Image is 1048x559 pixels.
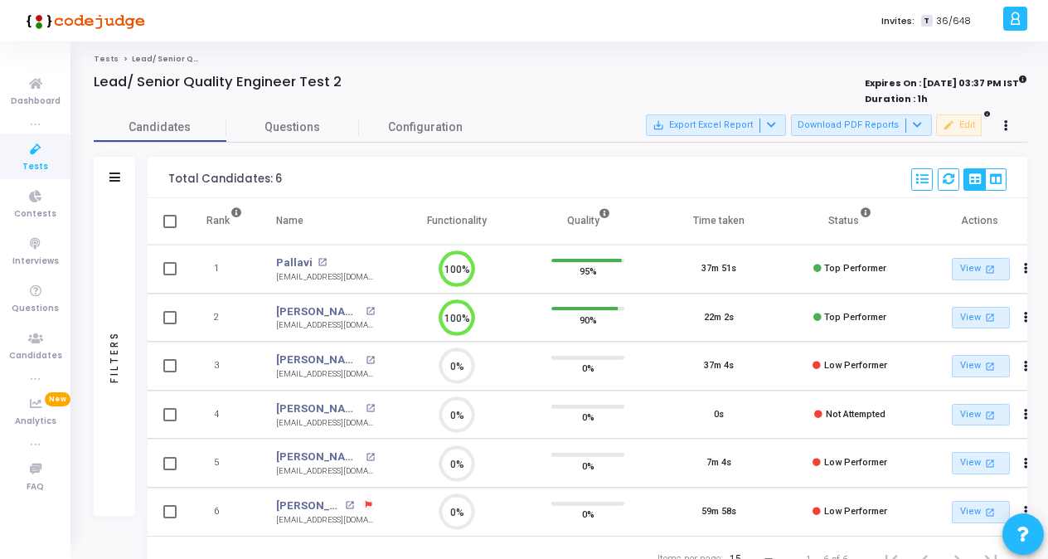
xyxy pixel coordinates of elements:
button: Actions [1015,306,1038,329]
div: 37m 4s [704,359,734,373]
img: logo [21,4,145,37]
mat-icon: open_in_new [345,501,354,510]
a: Tests [94,54,119,64]
span: Questions [12,302,59,316]
div: Filters [107,265,122,448]
a: [PERSON_NAME] [276,401,361,417]
span: Candidates [9,349,62,363]
div: Name [276,211,303,230]
span: Top Performer [824,312,886,323]
mat-icon: open_in_new [366,307,375,316]
div: [EMAIL_ADDRESS][DOMAIN_NAME] [276,417,375,430]
span: Dashboard [11,95,61,109]
mat-icon: open_in_new [318,258,327,267]
span: Lead/ Senior Quality Engineer Test 2 [132,54,284,64]
span: Low Performer [824,457,887,468]
span: Questions [226,119,359,136]
button: Edit [936,114,982,136]
span: 36/648 [936,14,971,28]
mat-icon: edit [943,119,954,131]
nav: breadcrumb [94,54,1027,65]
span: Not Attempted [826,409,885,420]
span: Contests [14,207,56,221]
td: 1 [189,245,260,294]
span: T [921,15,932,27]
span: Analytics [15,415,56,429]
span: 0% [582,457,594,474]
span: 95% [580,263,597,279]
span: 0% [582,506,594,523]
th: Actions [915,198,1046,245]
span: New [45,392,70,406]
div: 0s [714,408,724,422]
span: Configuration [388,119,463,136]
div: Time taken [693,211,745,230]
a: View [952,404,1010,426]
a: View [952,307,1010,329]
button: Actions [1015,452,1038,475]
mat-icon: open_in_new [366,404,375,413]
div: 7m 4s [706,456,731,470]
a: [PERSON_NAME] [276,449,361,465]
td: 4 [189,391,260,440]
span: FAQ [27,480,44,494]
a: [PERSON_NAME] [276,304,361,320]
button: Actions [1015,403,1038,426]
span: 0% [582,360,594,377]
div: 37m 51s [701,262,736,276]
mat-icon: open_in_new [983,310,997,324]
div: [EMAIL_ADDRESS][DOMAIN_NAME] [276,514,375,527]
button: Download PDF Reports [791,114,932,136]
th: Functionality [391,198,522,245]
mat-icon: save_alt [653,119,664,131]
span: Interviews [12,255,59,269]
mat-icon: open_in_new [366,356,375,365]
td: 2 [189,294,260,343]
span: Top Performer [824,263,886,274]
mat-icon: open_in_new [983,456,997,470]
a: View [952,501,1010,523]
th: Rank [189,198,260,245]
a: [PERSON_NAME] [276,352,361,368]
span: Low Performer [824,360,887,371]
mat-icon: open_in_new [366,453,375,462]
div: 59m 58s [701,505,736,519]
span: Low Performer [824,506,887,517]
label: Invites: [881,14,915,28]
div: [EMAIL_ADDRESS][DOMAIN_NAME] [276,319,375,332]
a: View [952,355,1010,377]
td: 6 [189,488,260,537]
mat-icon: open_in_new [983,262,997,276]
mat-icon: open_in_new [983,359,997,373]
div: [EMAIL_ADDRESS][DOMAIN_NAME] [276,368,375,381]
h4: Lead/ Senior Quality Engineer Test 2 [94,74,342,90]
strong: Duration : 1h [865,92,928,105]
td: 5 [189,439,260,488]
mat-icon: open_in_new [983,408,997,422]
button: Actions [1015,258,1038,281]
a: [PERSON_NAME] [276,498,341,514]
button: Actions [1015,501,1038,524]
a: View [952,452,1010,474]
div: [EMAIL_ADDRESS][DOMAIN_NAME] [276,271,375,284]
th: Status [784,198,915,245]
div: Total Candidates: 6 [168,173,282,186]
div: 22m 2s [704,311,734,325]
span: 0% [582,409,594,425]
strong: Expires On : [DATE] 03:37 PM IST [865,72,1027,90]
div: View Options [963,168,1007,191]
button: Export Excel Report [646,114,786,136]
td: 3 [189,342,260,391]
mat-icon: open_in_new [983,505,997,519]
div: [EMAIL_ADDRESS][DOMAIN_NAME] [276,465,375,478]
th: Quality [522,198,653,245]
span: 90% [580,311,597,328]
a: Pallavi [276,255,313,271]
a: View [952,258,1010,280]
button: Actions [1015,355,1038,378]
span: Tests [22,160,48,174]
span: Candidates [94,119,226,136]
